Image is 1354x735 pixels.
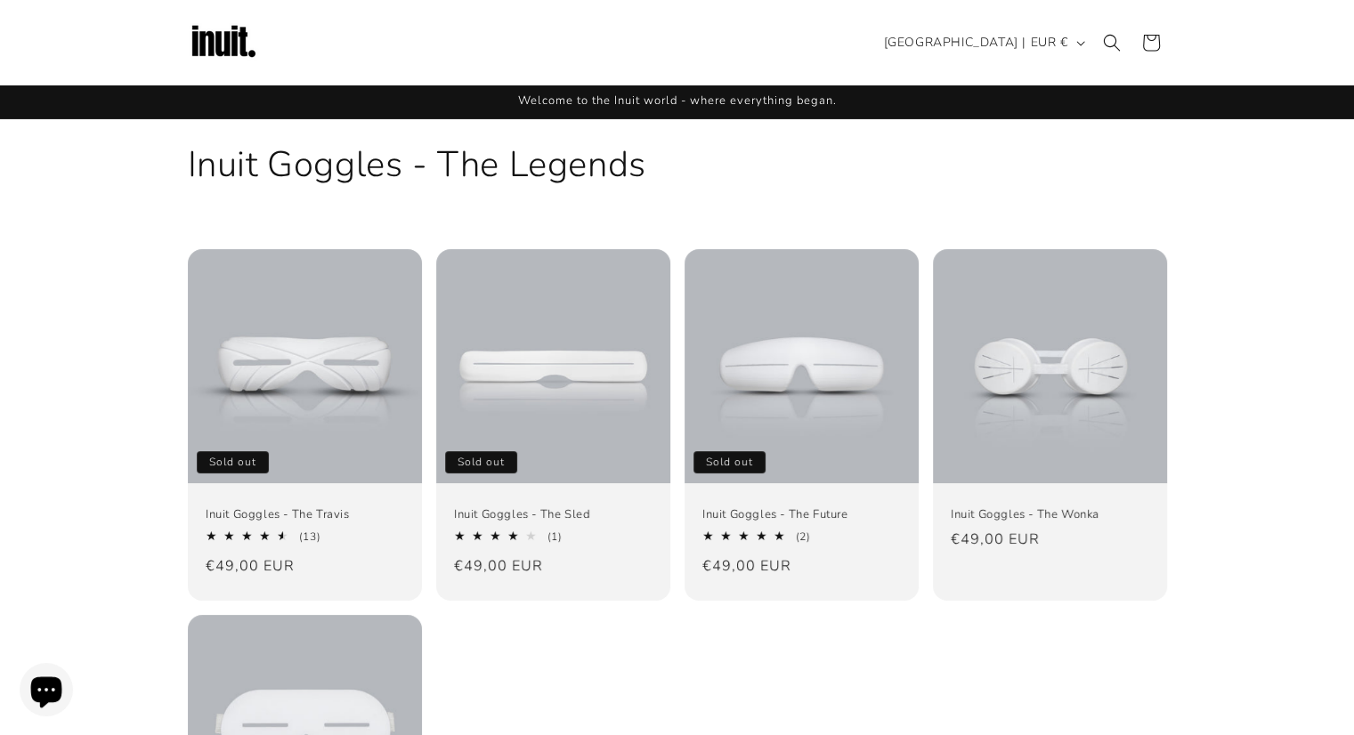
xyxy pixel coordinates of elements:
[206,507,404,522] a: Inuit Goggles - The Travis
[188,7,259,78] img: Inuit Logo
[454,507,653,522] a: Inuit Goggles - The Sled
[518,93,837,109] span: Welcome to the Inuit world - where everything began.
[951,507,1149,522] a: Inuit Goggles - The Wonka
[14,663,78,721] inbox-online-store-chat: Shopify online store chat
[188,85,1167,118] div: Announcement
[188,141,1167,188] h1: Inuit Goggles - The Legends
[1092,23,1131,62] summary: Search
[702,507,901,522] a: Inuit Goggles - The Future
[873,26,1092,60] button: [GEOGRAPHIC_DATA] | EUR €
[884,33,1068,52] span: [GEOGRAPHIC_DATA] | EUR €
